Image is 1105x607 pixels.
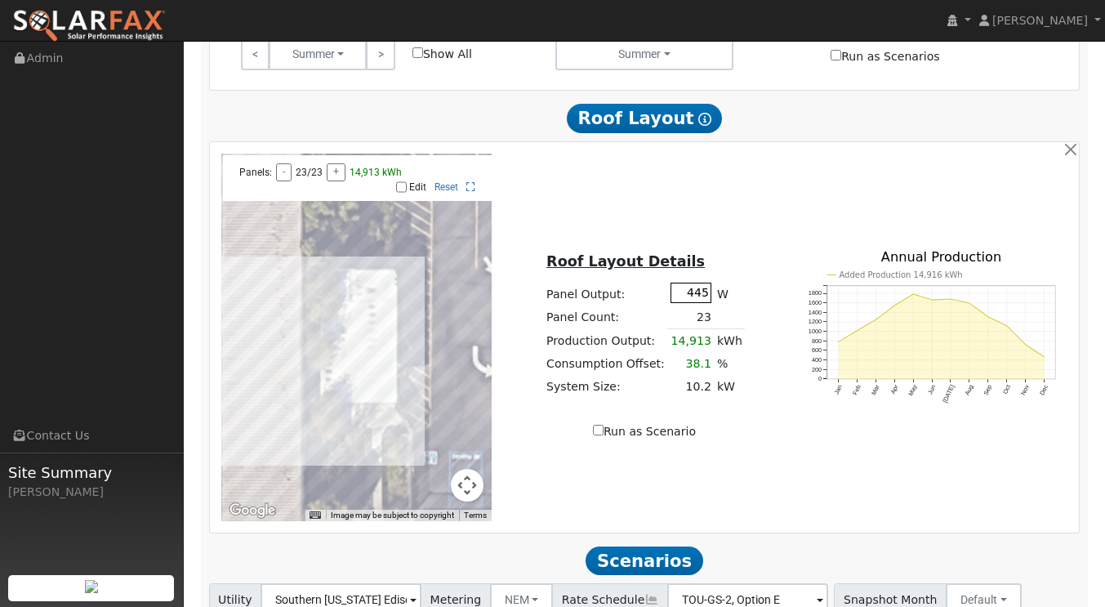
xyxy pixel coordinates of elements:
td: 10.2 [667,376,714,399]
td: kW [714,376,745,399]
img: retrieve [85,580,98,593]
span: 23/23 [296,167,323,178]
circle: onclick="" [987,315,990,318]
button: Keyboard shortcuts [310,510,321,521]
a: > [366,38,394,70]
text: Added Production 14,916 kWh [839,270,962,279]
text: Mar [870,383,881,396]
span: [PERSON_NAME] [992,14,1088,27]
circle: onclick="" [1005,324,1008,327]
input: Run as Scenarios [831,50,841,60]
td: Panel Count: [544,306,668,329]
a: Open this area in Google Maps (opens a new window) [225,500,279,521]
text: 400 [812,356,822,364]
button: + [327,163,345,181]
text: Apr [889,383,900,395]
button: Summer [269,38,367,70]
circle: onclick="" [1043,356,1045,359]
td: 38.1 [667,352,714,375]
img: SolarFax [12,9,166,43]
img: Google [225,500,279,521]
circle: onclick="" [875,319,877,321]
input: Run as Scenario [593,425,604,435]
td: 14,913 [667,329,714,353]
circle: onclick="" [931,299,933,301]
a: Reset [434,181,458,193]
span: Roof Layout [567,104,723,133]
circle: onclick="" [950,298,952,301]
text: 1800 [809,289,822,297]
div: [PERSON_NAME] [8,484,175,501]
a: Terms [464,511,487,520]
span: Panels: [239,167,272,178]
label: Run as Scenarios [831,48,939,65]
td: System Size: [544,376,668,399]
i: Show Help [698,113,711,126]
circle: onclick="" [893,305,896,307]
label: Edit [409,181,426,193]
text: [DATE] [941,384,956,404]
circle: onclick="" [856,330,858,333]
circle: onclick="" [837,341,840,343]
span: Image may be subject to copyright [331,511,454,520]
td: Consumption Offset: [544,352,668,375]
text: 1600 [809,299,822,306]
text: Aug [964,384,975,397]
text: 0 [818,376,822,383]
a: Full Screen [466,181,475,193]
text: 600 [812,347,822,355]
label: Show All [412,46,472,63]
text: Feb [851,384,862,396]
a: < [241,38,270,70]
td: kWh [714,329,745,353]
td: 23 [667,306,714,329]
text: Nov [1020,384,1031,397]
input: Show All [412,47,423,58]
u: Roof Layout Details [546,253,705,270]
circle: onclick="" [1024,343,1027,346]
text: Jun [926,384,937,396]
text: Jan [833,384,844,396]
text: Dec [1038,384,1049,397]
span: Scenarios [586,547,702,576]
text: 1000 [809,328,822,335]
text: Sep [982,384,994,397]
text: Oct [1001,384,1012,395]
td: Panel Output: [544,279,668,306]
button: Map camera controls [451,469,483,502]
td: % [714,352,745,375]
text: 200 [812,366,822,373]
td: Production Output: [544,329,668,353]
span: Site Summary [8,462,175,484]
button: Summer [555,38,734,70]
text: 800 [812,337,822,345]
td: W [714,279,745,306]
button: - [276,163,292,181]
circle: onclick="" [969,302,971,305]
text: Annual Production [881,249,1002,265]
text: 1400 [809,309,822,316]
circle: onclick="" [912,293,915,296]
span: 14,913 kWh [350,167,402,178]
text: 1200 [809,319,822,326]
text: May [907,384,919,398]
label: Run as Scenario [593,423,696,440]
